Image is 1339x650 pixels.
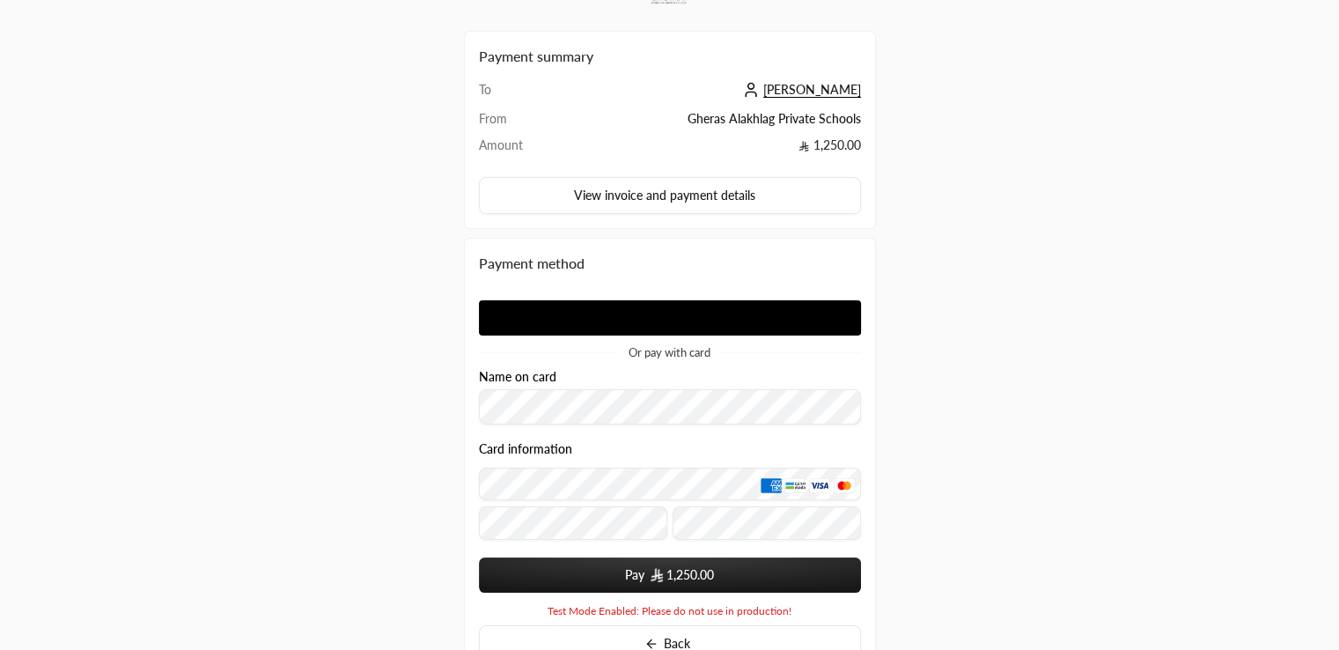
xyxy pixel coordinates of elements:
img: MasterCard [834,478,855,492]
td: 1,250.00 [555,137,860,163]
h2: Payment summary [479,46,861,67]
img: AMEX [761,478,782,492]
td: From [479,110,556,137]
label: Name on card [479,370,556,384]
a: [PERSON_NAME] [739,82,861,97]
td: Gheras Alakhlag Private Schools [555,110,860,137]
div: Payment method [479,253,861,274]
button: View invoice and payment details [479,177,861,214]
div: Name on card [479,370,861,425]
img: MADA [784,478,806,492]
span: Test Mode Enabled: Please do not use in production! [548,604,791,618]
span: [PERSON_NAME] [763,82,861,98]
span: Or pay with card [629,347,710,358]
td: Amount [479,137,556,163]
button: Pay SAR1,250.00 [479,558,861,593]
input: Credit Card [479,468,861,501]
div: Card information [479,442,861,546]
img: Visa [809,478,830,492]
img: SAR [651,568,663,582]
input: CVC [673,506,861,540]
td: To [479,81,556,110]
input: Expiry date [479,506,667,540]
span: 1,250.00 [666,566,714,584]
legend: Card information [479,442,572,456]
